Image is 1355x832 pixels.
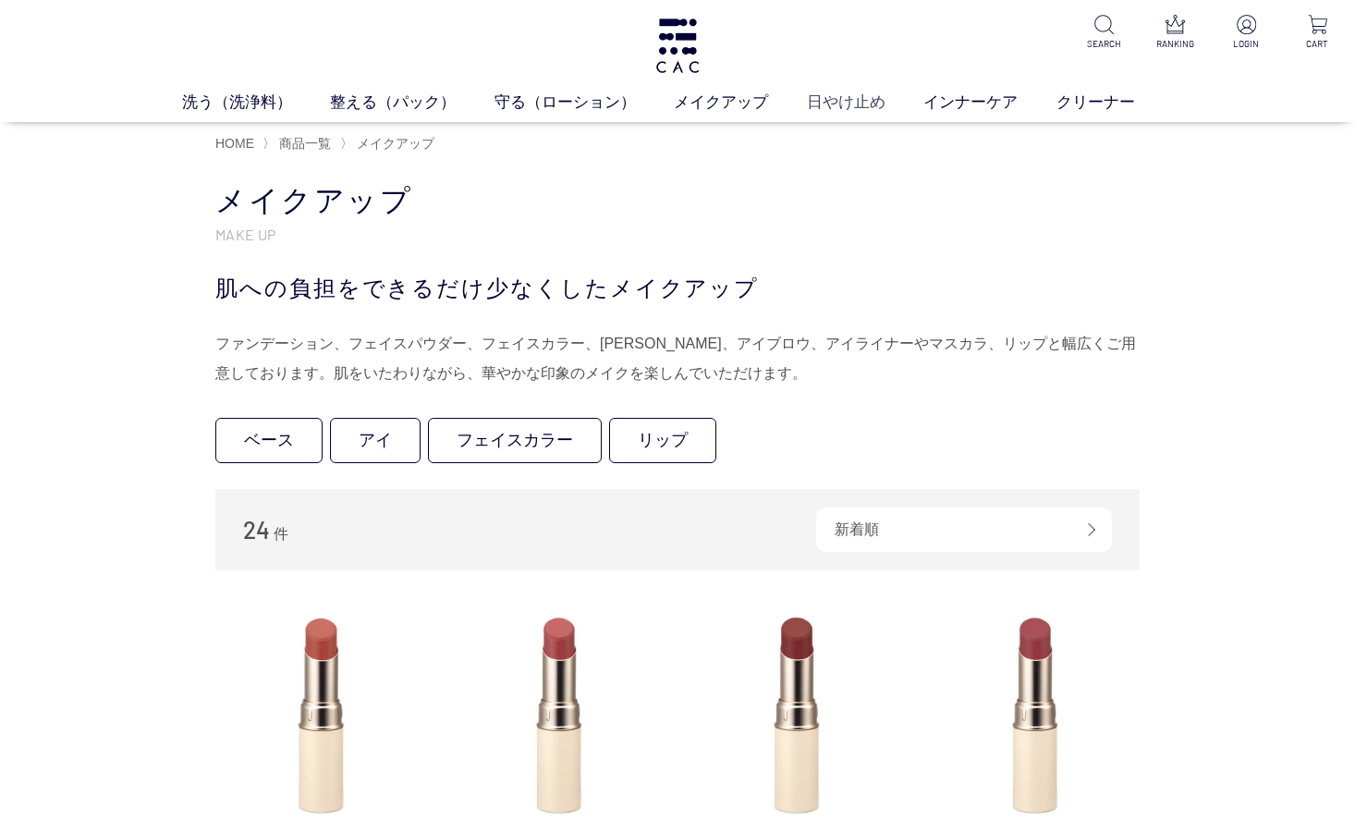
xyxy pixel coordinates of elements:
[923,92,1056,115] a: インナーケア
[215,272,1140,305] div: 肌への負担をできるだけ少なくしたメイクアップ
[1224,15,1269,51] a: LOGIN
[653,18,702,73] img: logo
[609,418,716,463] a: リップ
[930,607,1141,818] img: ＣＡＣリップスティック ピンクローズ
[243,515,270,544] span: 24
[816,508,1112,552] div: 新着順
[691,607,902,818] img: ＣＡＣリップスティック チョコベージュ
[274,526,288,542] span: 件
[353,136,434,151] a: メイクアップ
[262,135,336,153] li: 〉
[1295,37,1340,51] p: CART
[357,136,434,151] span: メイクアップ
[215,418,323,463] a: ベース
[1153,15,1198,51] a: RANKING
[215,225,1140,244] p: MAKE UP
[807,92,923,115] a: 日やけ止め
[1081,15,1127,51] a: SEARCH
[674,92,806,115] a: メイクアップ
[275,136,331,151] a: 商品一覧
[494,92,674,115] a: 守る（ローション）
[330,92,494,115] a: 整える（パック）
[340,135,439,153] li: 〉
[1153,37,1198,51] p: RANKING
[454,607,665,818] img: ＣＡＣリップスティック 牡丹（ぼたん）
[1295,15,1340,51] a: CART
[215,329,1140,388] div: ファンデーション、フェイスパウダー、フェイスカラー、[PERSON_NAME]、アイブロウ、アイライナーやマスカラ、リップと幅広くご用意しております。肌をいたわりながら、華やかな印象のメイクを楽...
[428,418,602,463] a: フェイスカラー
[279,136,331,151] span: 商品一覧
[215,181,1140,221] h1: メイクアップ
[215,607,426,818] img: ＣＡＣリップスティック 茜（あかね）
[1056,92,1173,115] a: クリーナー
[215,136,254,151] a: HOME
[182,92,330,115] a: 洗う（洗浄料）
[1224,37,1269,51] p: LOGIN
[330,418,421,463] a: アイ
[1081,37,1127,51] p: SEARCH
